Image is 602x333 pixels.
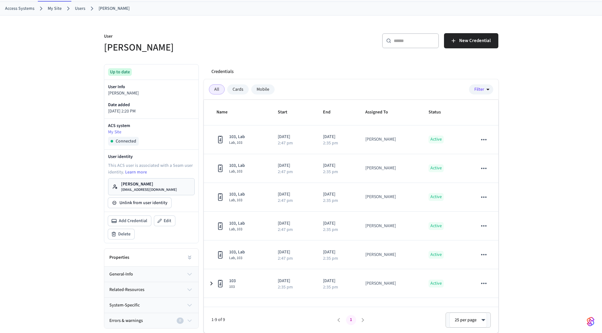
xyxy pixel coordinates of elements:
[429,136,444,143] p: Active
[429,193,444,201] p: Active
[108,102,195,108] p: Date added
[118,231,131,237] span: Delete
[229,162,245,169] span: 103, Lab
[278,162,307,169] p: [DATE]
[229,198,245,203] span: Lab, 103
[75,5,85,12] a: Users
[177,318,184,324] div: 0
[365,107,396,117] span: Assigned To
[278,256,293,261] p: 2:47 pm
[104,41,297,54] h5: [PERSON_NAME]
[365,136,396,143] div: [PERSON_NAME]
[429,164,444,172] p: Active
[278,191,307,198] p: [DATE]
[99,5,130,12] a: [PERSON_NAME]
[164,218,171,224] span: Edit
[278,249,307,256] p: [DATE]
[108,178,195,195] a: [PERSON_NAME][EMAIL_ADDRESS][DOMAIN_NAME]
[229,220,245,227] span: 103, Lab
[108,84,195,90] p: User Info
[109,302,140,309] span: system-specific
[323,170,338,174] p: 2:35 pm
[108,216,151,226] button: Add Credential
[323,141,338,145] p: 2:35 pm
[278,107,295,117] span: Start
[365,280,396,287] div: [PERSON_NAME]
[365,194,396,200] div: [PERSON_NAME]
[323,198,338,203] p: 2:35 pm
[116,138,136,144] span: Connected
[251,84,275,94] div: Mobile
[125,169,147,175] a: Learn more
[48,5,62,12] a: My Site
[121,181,177,187] p: [PERSON_NAME]
[108,68,132,76] div: Up to date
[429,280,444,288] p: Active
[211,317,333,323] span: 1-9 of 9
[278,278,307,284] p: [DATE]
[333,315,369,325] nav: pagination navigation
[104,298,198,313] button: system-specific
[229,256,245,261] span: Lab, 103
[229,278,236,284] span: 103
[323,278,350,284] p: [DATE]
[229,191,245,198] span: 103, Lab
[323,256,338,261] p: 2:35 pm
[323,249,350,256] p: [DATE]
[346,315,356,325] button: page 1
[278,220,307,227] p: [DATE]
[323,191,350,198] p: [DATE]
[204,100,498,298] table: sticky table
[108,129,195,136] a: My Site
[278,141,293,145] p: 2:47 pm
[109,287,144,293] span: related-resources
[119,218,147,224] span: Add Credential
[229,249,245,256] span: 103, Lab
[104,282,198,297] button: related-resources
[278,227,293,232] p: 2:47 pm
[323,227,338,232] p: 2:35 pm
[365,251,396,258] div: [PERSON_NAME]
[278,285,293,289] p: 2:35 pm
[444,33,498,48] button: New Credential
[108,108,195,115] p: [DATE] 2:20 PM
[154,216,175,226] button: Edit
[104,267,198,282] button: general-info
[278,134,307,140] p: [DATE]
[108,154,195,160] p: User identity
[278,198,293,203] p: 2:47 pm
[108,229,134,239] button: Delete
[229,134,245,140] span: 103, Lab
[229,284,236,289] span: 103
[429,251,444,259] p: Active
[104,33,297,41] p: User
[109,271,133,278] span: general-info
[109,254,129,261] h2: Properties
[227,84,249,94] div: Cards
[587,317,594,327] img: SeamLogoGradient.69752ec5.svg
[459,37,491,45] span: New Credential
[323,107,339,117] span: End
[278,170,293,174] p: 2:47 pm
[121,187,177,192] p: [EMAIL_ADDRESS][DOMAIN_NAME]
[323,162,350,169] p: [DATE]
[108,162,195,176] p: This ACS user is associated with a Seam user identity.
[206,64,239,79] button: Credentials
[229,140,245,145] span: Lab, 103
[323,220,350,227] p: [DATE]
[229,227,245,232] span: Lab, 103
[323,285,338,289] p: 2:35 pm
[108,90,195,97] p: [PERSON_NAME]
[109,318,143,324] span: Errors & warnings
[365,165,396,172] div: [PERSON_NAME]
[209,84,225,94] div: All
[469,84,493,94] button: Filter
[216,107,236,117] span: Name
[323,134,350,140] p: [DATE]
[104,313,198,328] button: Errors & warnings0
[429,107,449,117] span: Status
[449,312,487,328] div: 25 per page
[229,169,245,174] span: Lab, 103
[108,123,195,129] p: ACS system
[108,198,171,208] button: Unlink from user identity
